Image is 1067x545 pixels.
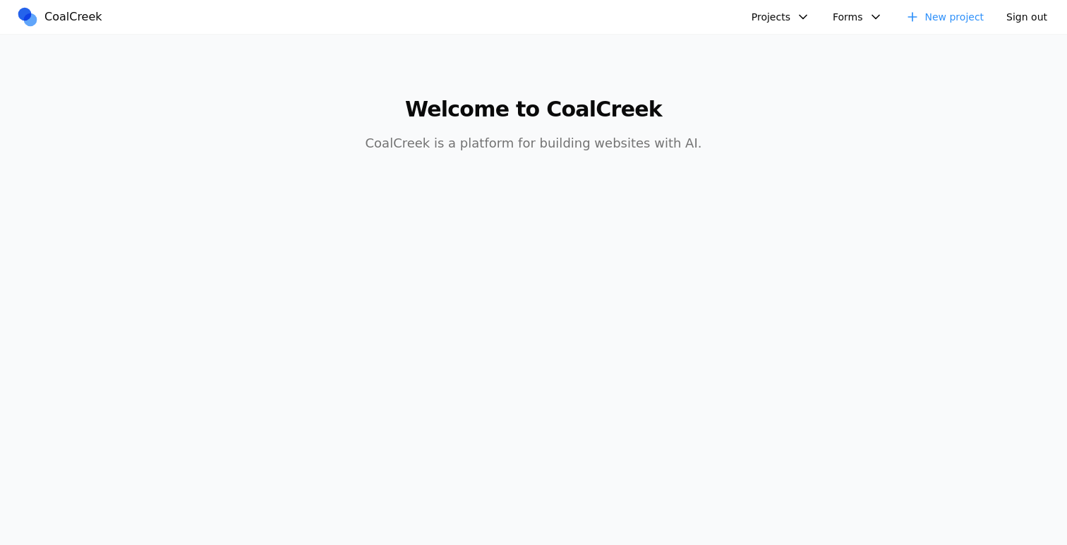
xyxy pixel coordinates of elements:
[897,6,993,28] a: New project
[743,6,819,28] button: Projects
[824,6,891,28] button: Forms
[263,133,804,153] p: CoalCreek is a platform for building websites with AI.
[263,97,804,122] h1: Welcome to CoalCreek
[44,8,102,25] span: CoalCreek
[16,6,108,28] a: CoalCreek
[998,6,1056,28] button: Sign out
